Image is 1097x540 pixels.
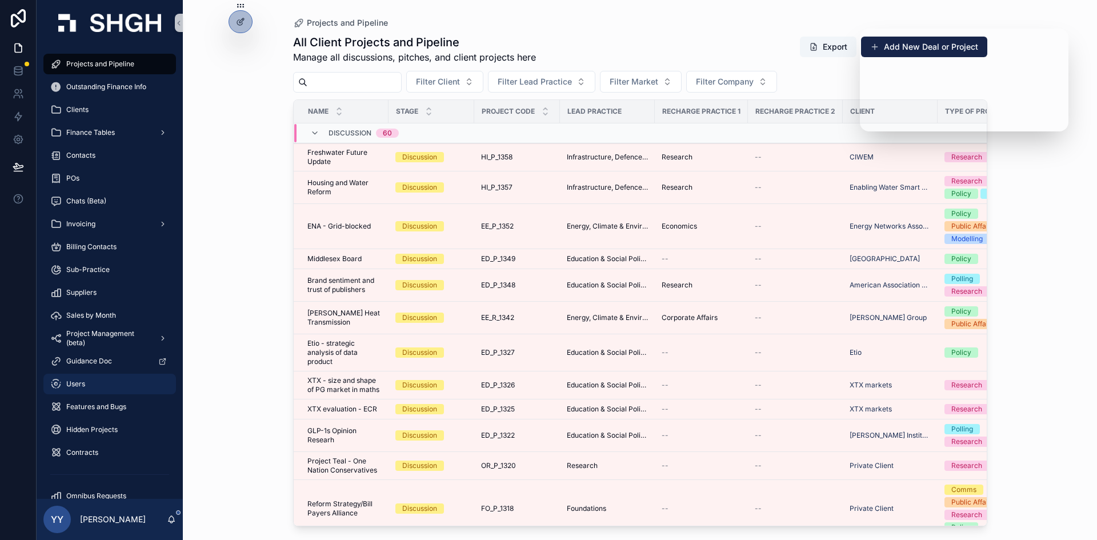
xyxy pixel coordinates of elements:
[481,153,553,162] a: HI_P_1358
[567,504,606,513] span: Foundations
[307,426,382,445] span: GLP-1s Opinion Researh
[66,105,89,114] span: Clients
[481,313,553,322] a: EE_R_1342
[481,431,515,440] span: ED_P_1322
[944,209,1023,244] a: PolicyPublic AffairsModelling
[567,281,648,290] a: Education & Social Policy
[850,183,931,192] a: Enabling Water Smart Communities
[662,348,668,357] span: --
[850,313,931,322] a: [PERSON_NAME] Group
[66,425,118,434] span: Hidden Projects
[850,405,892,414] a: XTX markets
[307,222,371,231] span: ENA - Grid-blocked
[850,254,931,263] a: [GEOGRAPHIC_DATA]
[755,281,762,290] span: --
[481,222,514,231] span: EE_P_1352
[396,107,418,116] span: Stage
[662,405,741,414] a: --
[307,457,382,475] a: Project Teal - One Nation Conservatives
[567,348,648,357] a: Education & Social Policy
[850,254,920,263] a: [GEOGRAPHIC_DATA]
[850,431,931,440] a: [PERSON_NAME] Institute for Global Change
[610,76,658,87] span: Filter Market
[406,71,483,93] button: Select Button
[481,313,514,322] span: EE_R_1342
[481,281,515,290] span: ED_P_1348
[307,309,382,327] span: [PERSON_NAME] Heat Transmission
[567,431,648,440] a: Education & Social Policy
[66,174,79,183] span: POs
[567,183,648,192] a: Infrastructure, Defence, Industrial, Transport
[66,59,134,69] span: Projects and Pipeline
[43,122,176,143] a: Finance Tables
[951,234,983,244] div: Modelling
[662,504,668,513] span: --
[755,254,836,263] a: --
[395,221,467,231] a: Discussion
[43,168,176,189] a: POs
[402,152,437,162] div: Discussion
[662,405,668,414] span: --
[293,34,536,50] h1: All Client Projects and Pipeline
[662,222,741,231] a: Economics
[850,461,894,470] a: Private Client
[66,311,116,320] span: Sales by Month
[307,339,382,366] span: Etio - strategic analysis of data product
[951,319,994,329] div: Public Affairs
[402,461,437,471] div: Discussion
[850,313,927,322] span: [PERSON_NAME] Group
[37,46,183,499] div: scrollable content
[481,405,515,414] span: ED_P_1325
[481,254,515,263] span: ED_P_1349
[662,461,668,470] span: --
[481,405,553,414] a: ED_P_1325
[395,380,467,390] a: Discussion
[567,254,648,263] a: Education & Social Policy
[307,276,382,294] span: Brand sentiment and trust of publishers
[662,348,741,357] a: --
[307,254,382,263] a: Middlesex Board
[307,148,382,166] a: Freshwater Future Update
[307,17,388,29] span: Projects and Pipeline
[686,71,777,93] button: Select Button
[43,54,176,74] a: Projects and Pipeline
[944,176,1023,199] a: ResearchPolicy
[307,405,382,414] a: XTX evaluation - ECR
[944,485,1023,533] a: CommsPublic AffairsResearchPolicy
[944,461,1023,471] a: Research
[850,381,892,390] span: XTX markets
[850,348,931,357] a: Etio
[402,380,437,390] div: Discussion
[944,424,1023,447] a: PollingResearch
[850,153,874,162] a: CIWEM
[850,504,931,513] a: Private Client
[850,281,931,290] a: American Association of Publishers
[755,107,835,116] span: Recharge Practice 2
[951,424,973,434] div: Polling
[481,461,553,470] a: OR_P_1320
[402,503,437,514] div: Discussion
[307,499,382,518] span: Reform Strategy/Bill Payers Alliance
[66,329,150,347] span: Project Management (beta)
[850,381,931,390] a: XTX markets
[944,347,1023,358] a: Policy
[662,281,741,290] a: Research
[66,151,95,160] span: Contacts
[951,404,982,414] div: Research
[951,274,973,284] div: Polling
[850,107,875,116] span: Client
[662,183,741,192] a: Research
[662,183,692,192] span: Research
[662,254,741,263] a: --
[755,153,836,162] a: --
[307,405,377,414] span: XTX evaluation - ECR
[567,461,648,470] a: Research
